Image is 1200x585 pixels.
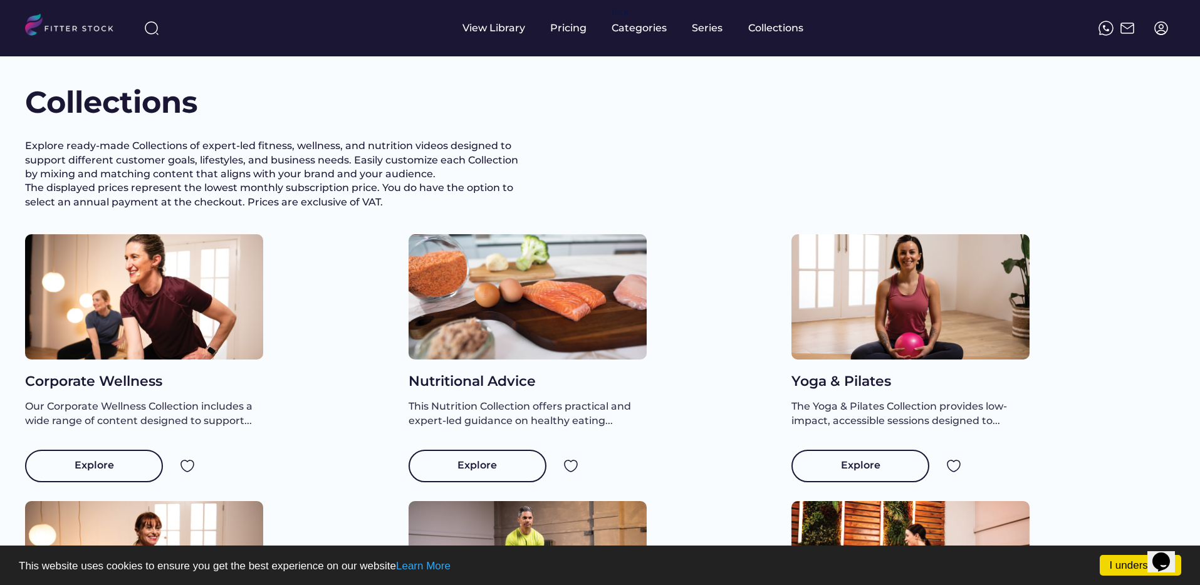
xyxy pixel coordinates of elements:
img: Group%201000002324.svg [946,458,961,474]
img: profile-circle.svg [1154,21,1169,36]
div: Categories [612,21,667,35]
h1: Collections [25,81,197,123]
a: I understand! [1100,555,1181,576]
div: This Nutrition Collection offers practical and expert-led guidance on healthy eating... [409,400,647,428]
div: The Yoga & Pilates Collection provides low-impact, accessible sessions designed to... [791,400,1030,428]
div: Collections [748,21,803,35]
div: fvck [612,6,628,19]
div: Series [692,21,723,35]
div: Nutritional Advice [409,372,647,391]
div: Our Corporate Wellness Collection includes a wide range of content designed to support... [25,400,263,428]
img: Group%201000002324.svg [180,458,195,474]
img: LOGO.svg [25,14,124,39]
div: View Library [462,21,525,35]
a: Learn More [396,560,451,572]
p: This website uses cookies to ensure you get the best experience on our website [19,561,1181,571]
div: Yoga & Pilates [791,372,1030,391]
div: Explore [75,458,114,474]
div: Explore [841,458,880,474]
img: meteor-icons_whatsapp%20%281%29.svg [1098,21,1114,36]
img: Group%201000002324.svg [563,458,578,474]
div: Explore [457,458,497,474]
img: search-normal%203.svg [144,21,159,36]
div: Pricing [550,21,587,35]
div: Corporate Wellness [25,372,263,391]
img: Frame%2051.svg [1120,21,1135,36]
h2: Explore ready-made Collections of expert-led fitness, wellness, and nutrition videos designed to ... [25,139,526,209]
iframe: chat widget [1147,535,1187,572]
